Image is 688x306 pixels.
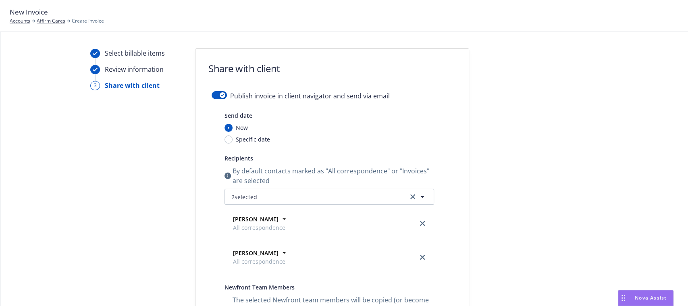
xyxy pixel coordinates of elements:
h1: Share with client [208,62,280,75]
strong: [PERSON_NAME] [233,215,279,223]
span: Newfront Team Members [224,283,295,291]
span: Specific date [236,135,270,144]
span: All correspondence [233,223,285,232]
span: Create Invoice [72,17,104,25]
a: Accounts [10,17,30,25]
button: 2selectedclear selection [224,189,434,205]
strong: [PERSON_NAME] [233,249,279,257]
input: Now [224,124,233,132]
a: close [418,219,427,228]
span: Nova Assist [635,294,667,301]
span: 2 selected [231,193,257,201]
div: 3 [90,81,100,90]
span: Recipients [224,154,253,162]
span: All correspondence [233,257,285,266]
div: Share with client [105,81,160,90]
input: Specific date [224,135,233,144]
div: Review information [105,65,164,74]
button: Nova Assist [618,290,673,306]
a: clear selection [408,192,418,202]
span: By default contacts marked as "All correspondence" or "Invoices" are selected [233,166,434,185]
span: Now [236,123,248,132]
span: Send date [224,112,252,119]
span: Publish invoice in client navigator and send via email [230,91,390,101]
div: Drag to move [618,290,628,306]
div: Select billable items [105,48,165,58]
span: New Invoice [10,7,48,17]
a: close [418,252,427,262]
a: Affirm Cares [37,17,65,25]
